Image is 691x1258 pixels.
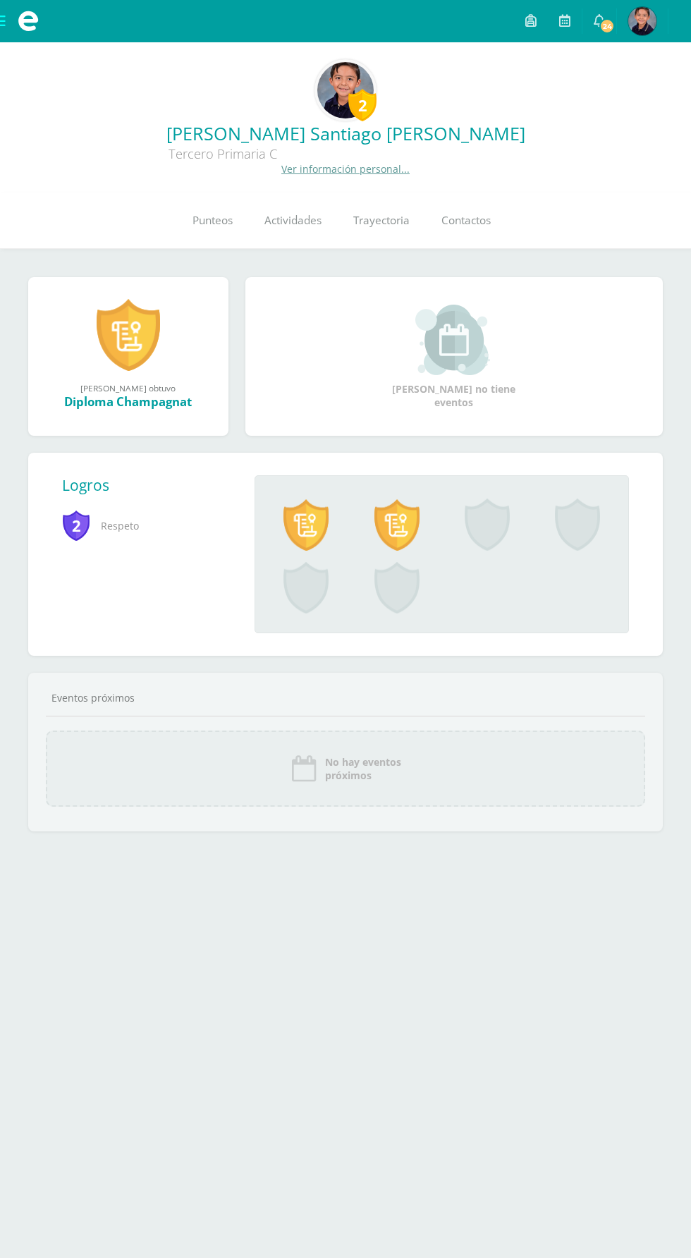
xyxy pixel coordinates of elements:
div: [PERSON_NAME] obtuvo [42,382,214,393]
div: Logros [62,475,243,495]
span: Punteos [192,213,233,228]
img: event_icon.png [290,755,318,783]
div: 2 [348,89,377,121]
div: Tercero Primaria C [11,145,434,162]
img: a7827072d53b37ba0cac69e2227b6606.png [317,62,374,118]
span: Trayectoria [353,213,410,228]
a: Actividades [248,193,337,249]
span: Contactos [441,213,491,228]
span: Actividades [264,213,322,228]
div: Diploma Champagnat [42,393,214,410]
div: Eventos próximos [46,691,645,704]
img: event_small.png [415,305,492,375]
span: 2 [62,509,90,542]
span: 24 [599,18,615,34]
a: [PERSON_NAME] Santiago [PERSON_NAME] [11,121,680,145]
a: Contactos [425,193,506,249]
span: No hay eventos próximos [325,755,401,782]
a: Punteos [176,193,248,249]
a: Ver información personal... [281,162,410,176]
a: Trayectoria [337,193,425,249]
img: 37b47adcb754b596105e92b81628a5f8.png [628,7,656,35]
div: [PERSON_NAME] no tiene eventos [384,305,525,409]
span: Respeto [62,506,232,545]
